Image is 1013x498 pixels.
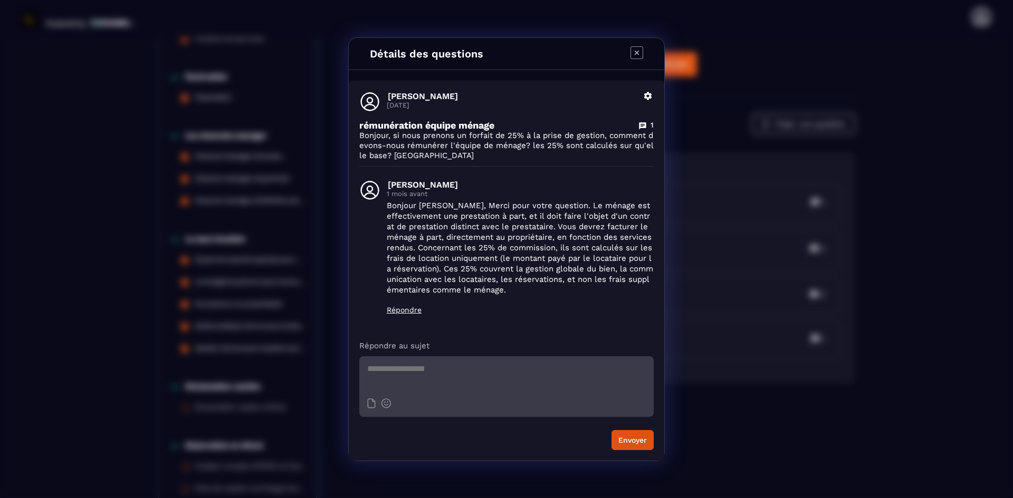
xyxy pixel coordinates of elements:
[611,430,654,450] button: Envoyer
[651,120,654,130] p: 1
[359,131,654,161] p: Bonjour, si nous prenons un forfait de 25% à la prise de gestion, comment devons-nous rémunérer l...
[387,200,654,295] p: Bonjour [PERSON_NAME], Merci pour votre question. Le ménage est effectivement une prestation à pa...
[388,91,637,101] p: [PERSON_NAME]
[387,306,654,314] p: Répondre
[359,340,654,351] p: Répondre au sujet
[387,190,654,198] p: 1 mois avant
[370,47,483,60] h4: Détails des questions
[388,180,654,190] p: [PERSON_NAME]
[359,120,494,131] p: rémunération équipe ménage
[387,101,637,109] p: [DATE]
